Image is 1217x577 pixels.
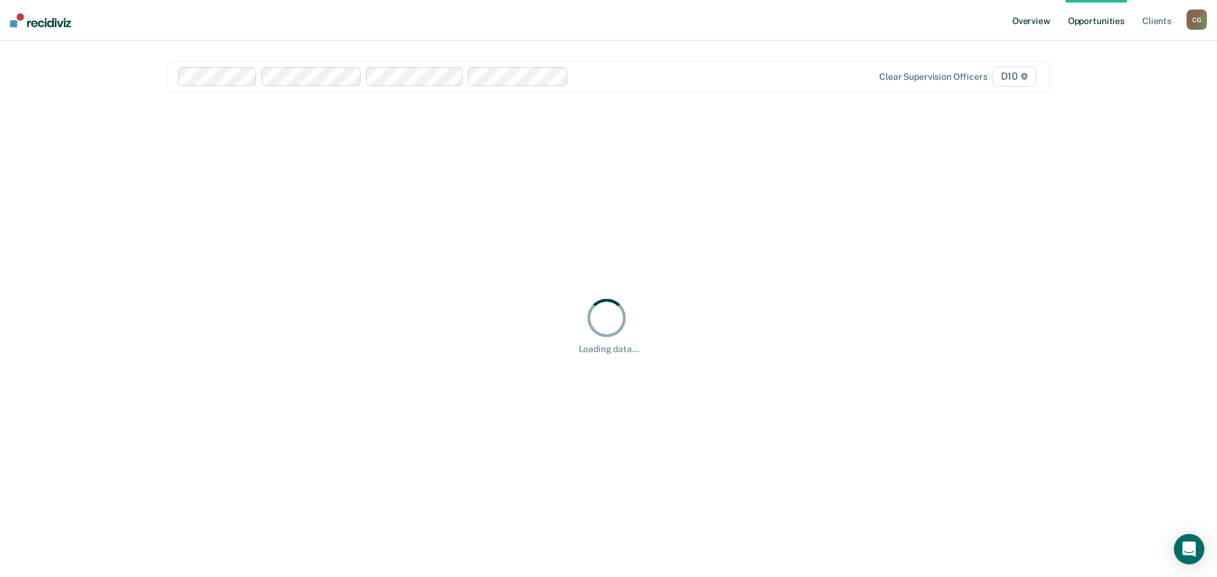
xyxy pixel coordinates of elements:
[993,67,1036,87] span: D10
[879,72,987,82] div: Clear supervision officers
[10,13,71,27] img: Recidiviz
[1187,10,1207,30] button: CG
[579,344,639,355] div: Loading data...
[1174,534,1204,564] div: Open Intercom Messenger
[1187,10,1207,30] div: C G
